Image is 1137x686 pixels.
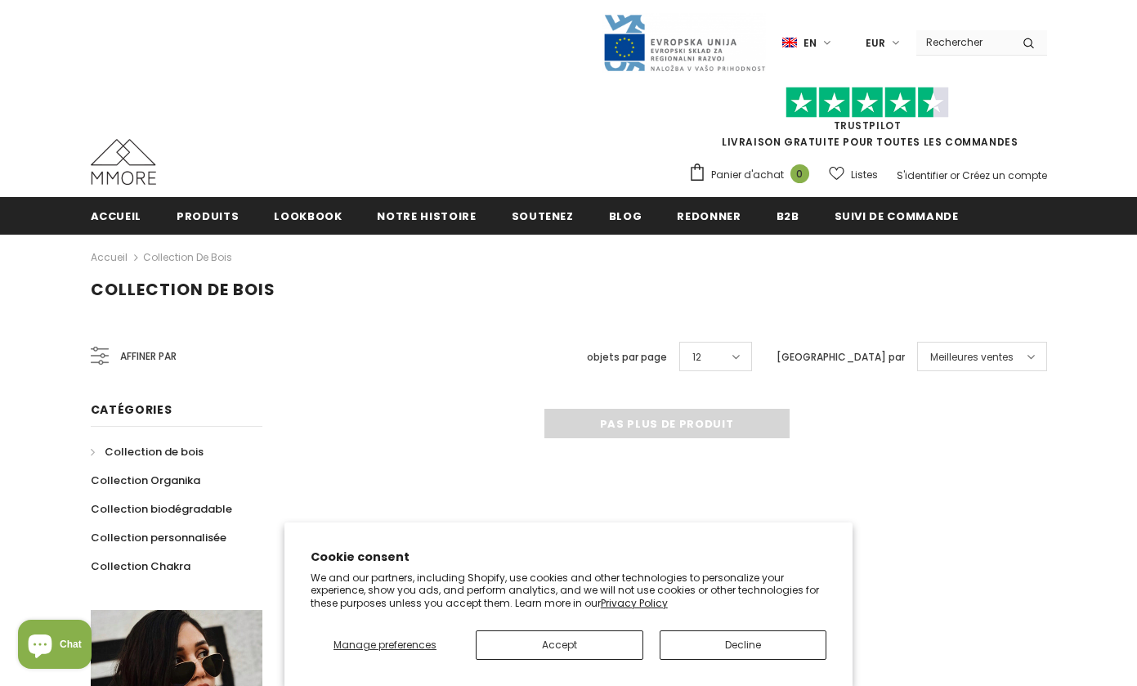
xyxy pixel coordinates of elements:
[476,630,642,660] button: Accept
[91,558,190,574] span: Collection Chakra
[897,168,947,182] a: S'identifier
[777,197,799,234] a: B2B
[177,208,239,224] span: Produits
[677,208,741,224] span: Redonner
[512,208,574,224] span: soutenez
[91,208,142,224] span: Accueil
[105,444,204,460] span: Collection de bois
[311,549,827,566] h2: Cookie consent
[609,197,642,234] a: Blog
[916,30,1010,54] input: Search Site
[91,552,190,581] a: Collection Chakra
[688,163,817,187] a: Panier d'achat 0
[786,87,949,119] img: Faites confiance aux étoiles pilotes
[950,168,960,182] span: or
[311,630,460,660] button: Manage preferences
[602,35,766,49] a: Javni Razpis
[688,94,1047,149] span: LIVRAISON GRATUITE POUR TOUTES LES COMMANDES
[177,197,239,234] a: Produits
[274,208,342,224] span: Lookbook
[660,630,826,660] button: Decline
[835,208,959,224] span: Suivi de commande
[790,164,809,183] span: 0
[91,278,275,301] span: Collection de bois
[274,197,342,234] a: Lookbook
[609,208,642,224] span: Blog
[835,197,959,234] a: Suivi de commande
[91,437,204,466] a: Collection de bois
[91,139,156,185] img: Cas MMORE
[91,495,232,523] a: Collection biodégradable
[711,167,784,183] span: Panier d'achat
[804,35,817,52] span: en
[851,167,878,183] span: Listes
[834,119,902,132] a: TrustPilot
[587,349,667,365] label: objets par page
[602,13,766,73] img: Javni Razpis
[91,501,232,517] span: Collection biodégradable
[91,401,172,418] span: Catégories
[91,197,142,234] a: Accueil
[91,523,226,552] a: Collection personnalisée
[829,160,878,189] a: Listes
[777,208,799,224] span: B2B
[866,35,885,52] span: EUR
[677,197,741,234] a: Redonner
[930,349,1014,365] span: Meilleures ventes
[333,638,436,652] span: Manage preferences
[143,250,232,264] a: Collection de bois
[962,168,1047,182] a: Créez un compte
[120,347,177,365] span: Affiner par
[782,36,797,50] img: i-lang-1.png
[377,197,476,234] a: Notre histoire
[91,466,200,495] a: Collection Organika
[91,530,226,545] span: Collection personnalisée
[777,349,905,365] label: [GEOGRAPHIC_DATA] par
[91,473,200,488] span: Collection Organika
[377,208,476,224] span: Notre histoire
[13,620,96,673] inbox-online-store-chat: Shopify online store chat
[692,349,701,365] span: 12
[512,197,574,234] a: soutenez
[311,572,827,610] p: We and our partners, including Shopify, use cookies and other technologies to personalize your ex...
[601,596,668,610] a: Privacy Policy
[91,248,128,267] a: Accueil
